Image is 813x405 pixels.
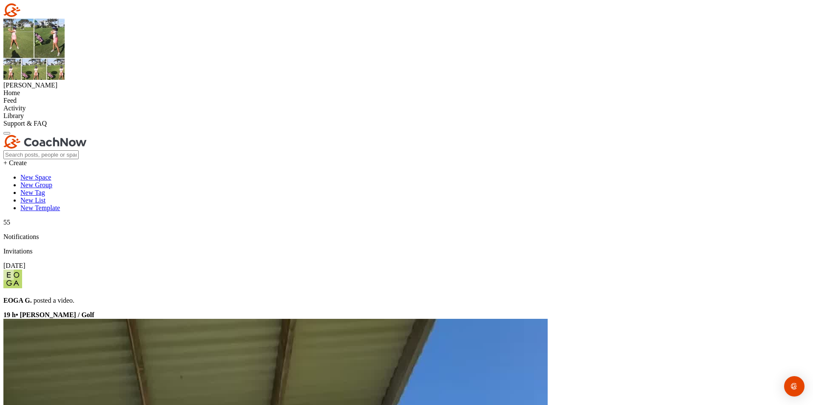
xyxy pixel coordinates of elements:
[20,204,60,211] a: New Template
[3,262,26,269] label: [DATE]
[3,120,810,127] div: Support & FAQ
[3,159,810,167] div: + Create
[3,104,810,112] div: Activity
[3,19,65,80] img: square_6409c6f35e6532e42f32a50c33b6b512.jpg
[3,97,810,104] div: Feed
[3,3,87,17] img: CoachNow
[3,270,22,288] img: user avatar
[3,135,87,149] img: CoachNow
[20,174,51,181] a: New Space
[3,233,810,241] p: Notifications
[3,297,74,304] span: posted a video .
[20,197,45,204] a: New List
[3,112,810,120] div: Library
[3,150,79,159] input: Search posts, people or spaces...
[3,311,94,318] b: 19 h • [PERSON_NAME] / Golf
[20,189,45,196] a: New Tag
[3,82,810,89] div: [PERSON_NAME]
[20,181,52,188] a: New Group
[784,376,804,397] div: Open Intercom Messenger
[3,219,810,226] p: 55
[3,89,810,97] div: Home
[3,297,32,304] b: EOGA G.
[3,247,810,255] p: Invitations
